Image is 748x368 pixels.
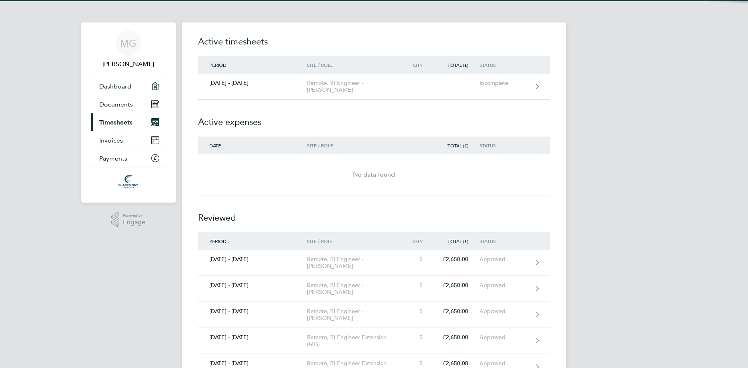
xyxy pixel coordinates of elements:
[91,77,166,95] a: Dashboard
[434,334,479,341] div: £2,650.00
[120,38,136,48] span: MG
[198,282,307,289] div: [DATE] - [DATE]
[434,308,479,315] div: £2,650.00
[307,143,399,148] div: Site / Role
[307,80,399,93] div: Remote, BI Engineer - [PERSON_NAME]
[91,131,166,149] a: Invoices
[479,238,529,244] div: Status
[307,308,399,322] div: Remote, BI Engineer - [PERSON_NAME]
[91,175,166,188] a: Go to home page
[479,308,529,315] div: Approved
[198,35,550,56] h2: Active timesheets
[198,334,307,341] div: [DATE] - [DATE]
[198,302,550,328] a: [DATE] - [DATE]Remote, BI Engineer - [PERSON_NAME]5£2,650.00Approved
[434,256,479,263] div: £2,650.00
[91,149,166,167] a: Payments
[198,308,307,315] div: [DATE] - [DATE]
[479,282,529,289] div: Approved
[91,59,166,69] span: Mike Giles
[307,334,399,348] div: Remote, BI Engineer Extension (MG)
[123,212,145,219] span: Powered by
[198,360,307,367] div: [DATE] - [DATE]
[399,256,434,263] div: 5
[198,143,307,148] div: Date
[479,360,529,367] div: Approved
[99,119,132,126] span: Timesheets
[123,219,145,226] span: Engage
[479,62,529,68] div: Status
[434,62,479,68] div: Total (£)
[99,101,133,108] span: Documents
[198,328,550,354] a: [DATE] - [DATE]Remote, BI Engineer Extension (MG)5£2,650.00Approved
[99,82,131,90] span: Dashboard
[198,276,550,302] a: [DATE] - [DATE]Remote, BI Engineer - [PERSON_NAME]5£2,650.00Approved
[198,100,550,137] h2: Active expenses
[307,256,399,269] div: Remote, BI Engineer - [PERSON_NAME]
[399,308,434,315] div: 5
[91,95,166,113] a: Documents
[434,282,479,289] div: £2,650.00
[198,195,550,232] h2: Reviewed
[198,80,307,86] div: [DATE] - [DATE]
[99,155,127,162] span: Payments
[198,74,550,100] a: [DATE] - [DATE]Remote, BI Engineer - [PERSON_NAME]Incomplete
[198,170,550,179] div: No data found
[479,256,529,263] div: Approved
[307,238,399,244] div: Site / Role
[479,143,529,148] div: Status
[479,80,529,86] div: Incomplete
[399,360,434,367] div: 5
[399,62,434,68] div: Qty
[399,238,434,244] div: Qty
[198,250,550,276] a: [DATE] - [DATE]Remote, BI Engineer - [PERSON_NAME]5£2,650.00Approved
[91,113,166,131] a: Timesheets
[307,282,399,296] div: Remote, BI Engineer - [PERSON_NAME]
[198,256,307,263] div: [DATE] - [DATE]
[209,238,227,244] span: Period
[118,175,138,188] img: claremontconsulting1-logo-retina.png
[111,212,145,227] a: Powered byEngage
[434,360,479,367] div: £2,650.00
[99,137,123,144] span: Invoices
[479,334,529,341] div: Approved
[81,22,176,203] nav: Main navigation
[399,334,434,341] div: 5
[307,62,399,68] div: Site / Role
[209,62,227,68] span: Period
[434,143,479,148] div: Total (£)
[399,282,434,289] div: 5
[91,30,166,69] a: MG[PERSON_NAME]
[434,238,479,244] div: Total (£)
